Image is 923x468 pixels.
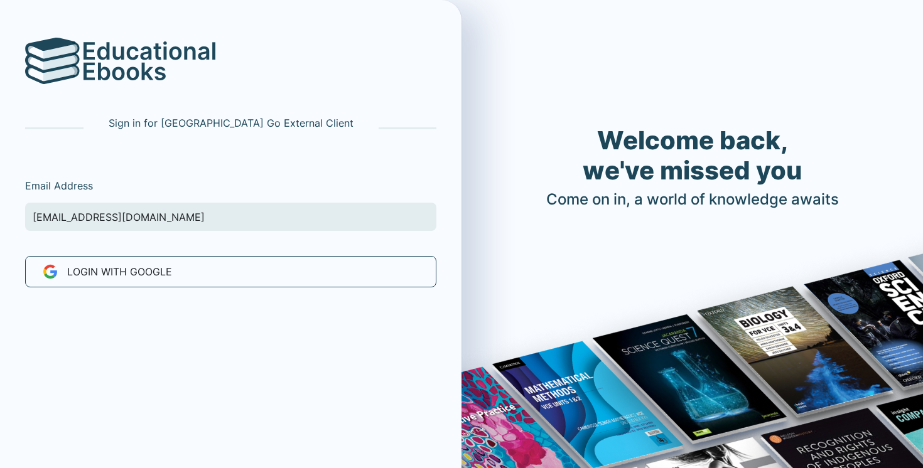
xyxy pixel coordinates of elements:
label: Email Address [25,178,93,193]
h1: Welcome back, we've missed you [546,125,839,186]
h4: Come on in, a world of knowledge awaits [546,191,839,209]
img: new-google-favicon.svg [33,264,58,279]
img: logo.svg [25,38,80,84]
span: LOGIN WITH Google [67,264,172,279]
p: Sign in for [GEOGRAPHIC_DATA] Go External Client [109,115,354,130]
img: logo-text.svg [84,41,215,80]
button: LOGIN WITH Google [25,256,436,287]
